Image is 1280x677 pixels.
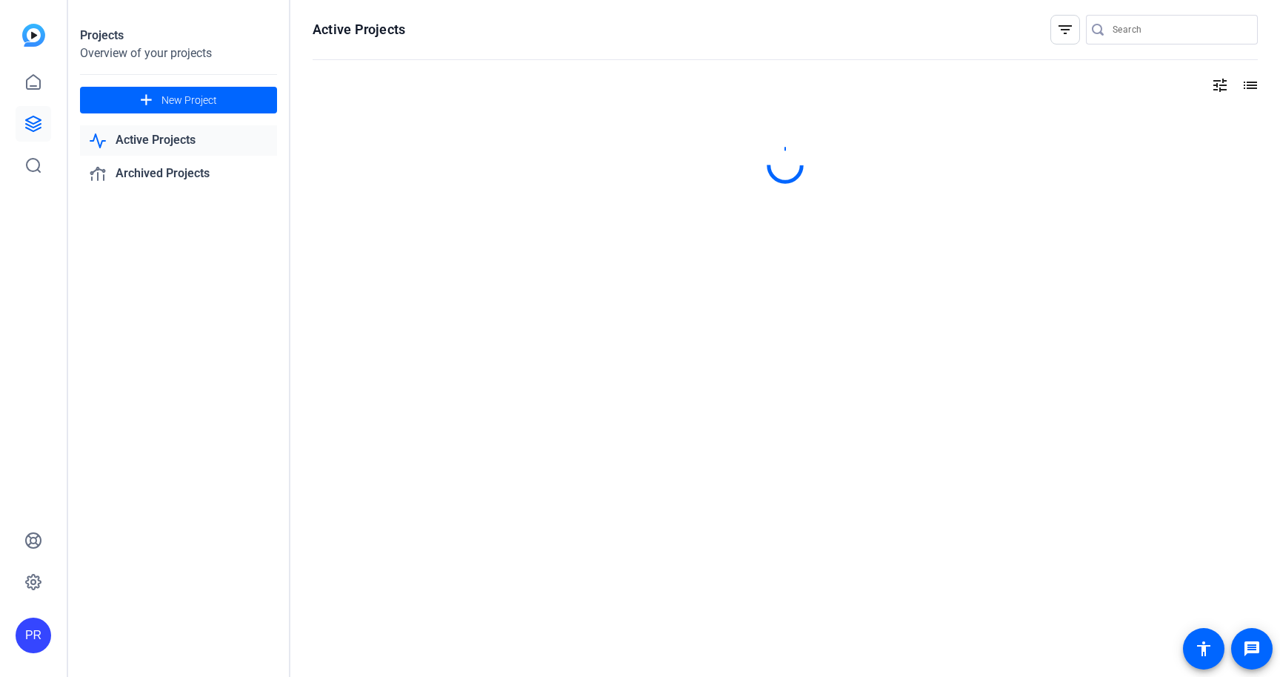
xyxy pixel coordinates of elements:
a: Active Projects [80,125,277,156]
mat-icon: accessibility [1195,640,1213,658]
mat-icon: add [137,91,156,110]
mat-icon: list [1240,76,1258,94]
h1: Active Projects [313,21,405,39]
a: Archived Projects [80,159,277,189]
mat-icon: tune [1211,76,1229,94]
span: New Project [161,93,217,108]
input: Search [1113,21,1246,39]
mat-icon: message [1243,640,1261,658]
button: New Project [80,87,277,113]
div: PR [16,618,51,653]
img: blue-gradient.svg [22,24,45,47]
mat-icon: filter_list [1056,21,1074,39]
div: Overview of your projects [80,44,277,62]
div: Projects [80,27,277,44]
